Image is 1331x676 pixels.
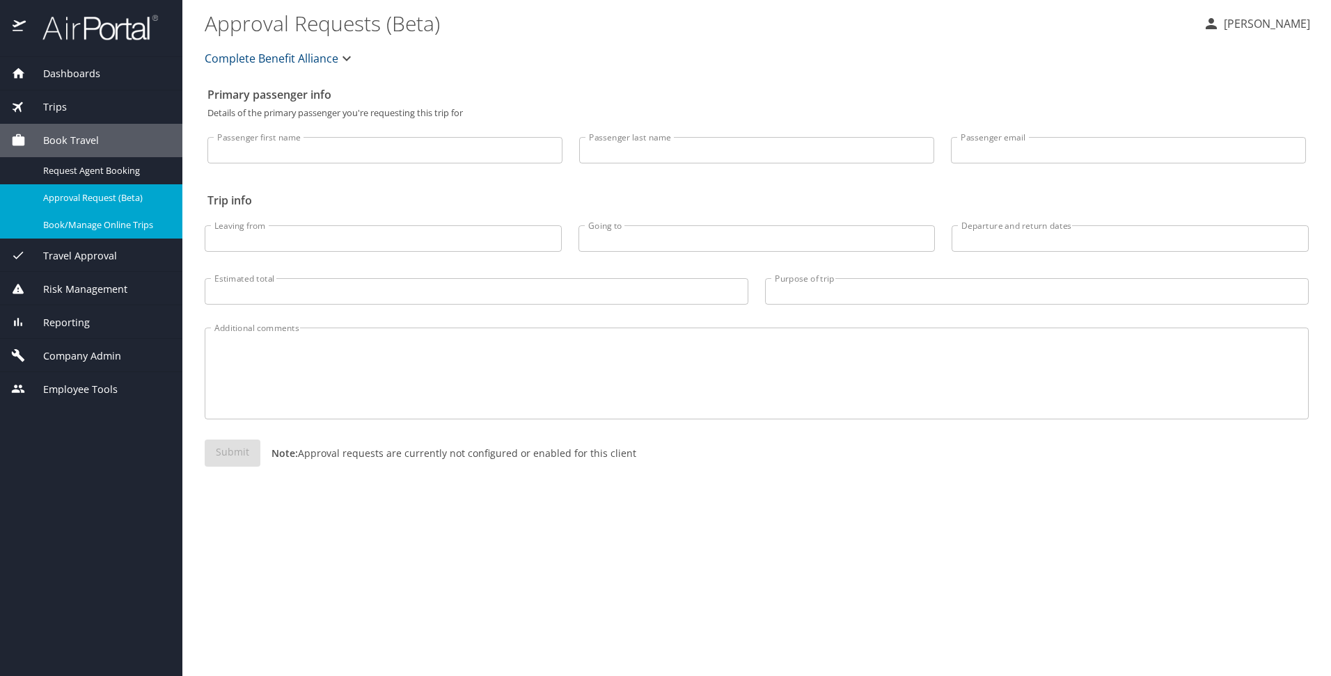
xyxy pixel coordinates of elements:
[26,248,117,264] span: Travel Approval
[13,14,27,41] img: icon-airportal.png
[26,382,118,397] span: Employee Tools
[43,164,166,177] span: Request Agent Booking
[27,14,158,41] img: airportal-logo.png
[207,189,1306,211] h2: Trip info
[271,446,298,460] strong: Note:
[1197,11,1316,36] button: [PERSON_NAME]
[207,108,1306,118] p: Details of the primary passenger you're requesting this trip for
[26,348,121,364] span: Company Admin
[43,218,166,232] span: Book/Manage Online Trips
[205,1,1192,45] h1: Approval Requests (Beta)
[26,315,90,330] span: Reporting
[1220,15,1310,32] p: [PERSON_NAME]
[26,133,99,148] span: Book Travel
[207,83,1306,106] h2: Primary passenger info
[26,99,67,115] span: Trips
[205,49,338,68] span: Complete Benefit Alliance
[43,191,166,204] span: Approval Request (Beta)
[260,446,636,460] p: Approval requests are currently not configured or enabled for this client
[199,45,361,72] button: Complete Benefit Alliance
[26,66,100,81] span: Dashboards
[26,282,127,297] span: Risk Management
